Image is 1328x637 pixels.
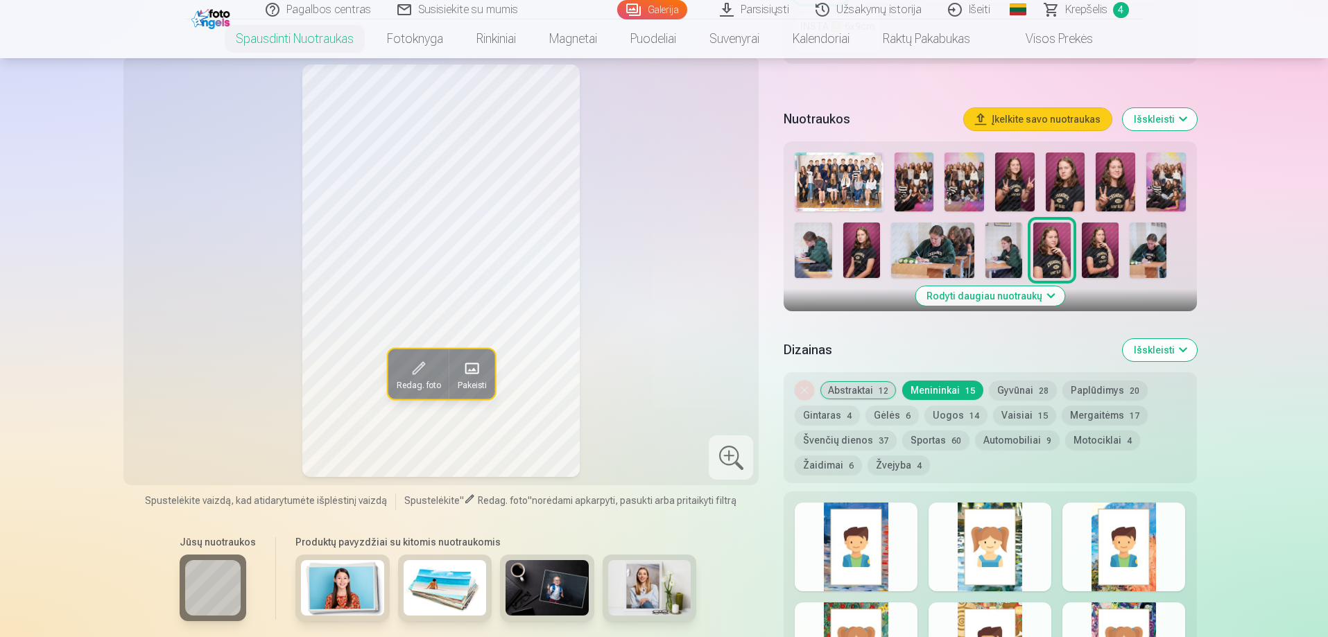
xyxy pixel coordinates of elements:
span: 14 [969,411,979,421]
button: Vaisiai15 [993,405,1056,425]
a: Rinkiniai [460,19,533,58]
button: Išskleisti [1123,108,1197,130]
span: Spustelėkite vaizdą, kad atidarytumėte išplėstinį vaizdą [145,494,387,507]
span: Redag. foto [396,379,440,390]
a: Fotoknyga [370,19,460,58]
button: Motociklai4 [1065,430,1140,450]
span: 37 [879,436,888,446]
button: Paplūdimys20 [1062,381,1148,400]
button: Išskleisti [1123,339,1197,361]
span: 15 [1038,411,1048,421]
span: 17 [1130,411,1139,421]
span: Redag. foto [478,495,528,506]
button: Įkelkite savo nuotraukas [964,108,1112,130]
span: 60 [951,436,961,446]
button: Žvejyba4 [868,455,930,475]
button: Pakeisti [449,349,494,399]
span: 20 [1130,386,1139,396]
button: Rodyti daugiau nuotraukų [915,286,1064,306]
button: Redag. foto [388,349,449,399]
button: Mergaitėms17 [1062,405,1148,425]
span: 28 [1039,386,1049,396]
a: Puodeliai [614,19,693,58]
span: 4 [847,411,852,421]
a: Spausdinti nuotraukas [219,19,370,58]
button: Švenčių dienos37 [795,430,897,450]
a: Magnetai [533,19,614,58]
a: Raktų pakabukas [866,19,987,58]
button: Automobiliai9 [975,430,1060,450]
span: " [528,495,532,506]
button: Abstraktai12 [820,381,897,400]
span: 4 [1127,436,1132,446]
span: Pakeisti [457,379,486,390]
span: " [460,495,464,506]
button: Žaidimai6 [795,455,862,475]
span: 9 [1046,436,1051,446]
a: Suvenyrai [693,19,776,58]
button: Gyvūnai28 [989,381,1057,400]
a: Visos prekės [987,19,1110,58]
button: Sportas60 [902,430,969,450]
h6: Produktų pavyzdžiai su kitomis nuotraukomis [290,535,702,549]
span: 6 [849,461,854,471]
button: Menininkai15 [902,381,983,400]
button: Gintaras4 [795,405,860,425]
span: 6 [906,411,911,421]
h6: Jūsų nuotraukos [180,535,256,549]
h5: Nuotraukos [784,110,952,129]
img: /fa2 [191,6,234,29]
span: 15 [965,386,975,396]
button: Gėlės6 [865,405,919,425]
span: 12 [879,386,888,396]
span: Spustelėkite [404,495,460,506]
button: Uogos14 [924,405,988,425]
span: 4 [1113,2,1129,18]
h5: Dizainas [784,340,1111,360]
span: 4 [917,461,922,471]
span: Krepšelis [1065,1,1107,18]
a: Kalendoriai [776,19,866,58]
span: norėdami apkarpyti, pasukti arba pritaikyti filtrą [532,495,736,506]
